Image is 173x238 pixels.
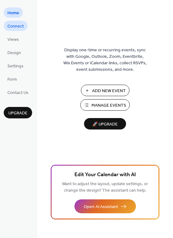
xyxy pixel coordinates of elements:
a: Design [4,47,25,57]
button: Upgrade [4,107,32,118]
span: Design [7,50,21,56]
span: Manage Events [91,102,126,109]
a: Settings [4,61,27,71]
span: Home [7,10,19,16]
span: Add New Event [92,88,126,94]
span: Edit Your Calendar with AI [74,171,136,179]
span: Open AI Assistant [84,204,118,210]
span: Upgrade [8,110,27,117]
span: Connect [7,23,24,30]
span: Form [7,76,17,83]
span: 🚀 Upgrade [88,120,122,129]
button: Manage Events [80,99,130,111]
span: Display one-time or recurring events, sync with Google, Outlook, Zoom, Eventbrite, Wix Events or ... [63,47,147,73]
button: Open AI Assistant [74,199,136,213]
button: 🚀 Upgrade [84,118,126,130]
span: Contact Us [7,90,28,96]
a: Connect [4,21,27,31]
button: Add New Event [81,85,129,96]
span: Views [7,36,19,43]
span: Want to adjust the layout, update settings, or change the design? The assistant can help. [62,180,148,195]
span: Settings [7,63,23,70]
a: Form [4,74,21,84]
a: Contact Us [4,87,32,97]
a: Views [4,34,23,44]
a: Home [4,7,23,18]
